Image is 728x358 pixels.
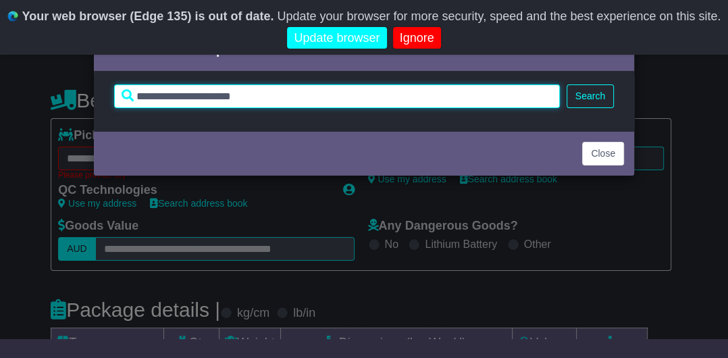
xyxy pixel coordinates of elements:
a: Ignore [393,27,441,49]
span: Update your browser for more security, speed and the best experience on this site. [277,9,721,23]
a: Update browser [287,27,386,49]
button: Search [567,84,614,108]
b: Your web browser (Edge 135) is out of date. [22,9,274,23]
button: Close [582,142,624,165]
